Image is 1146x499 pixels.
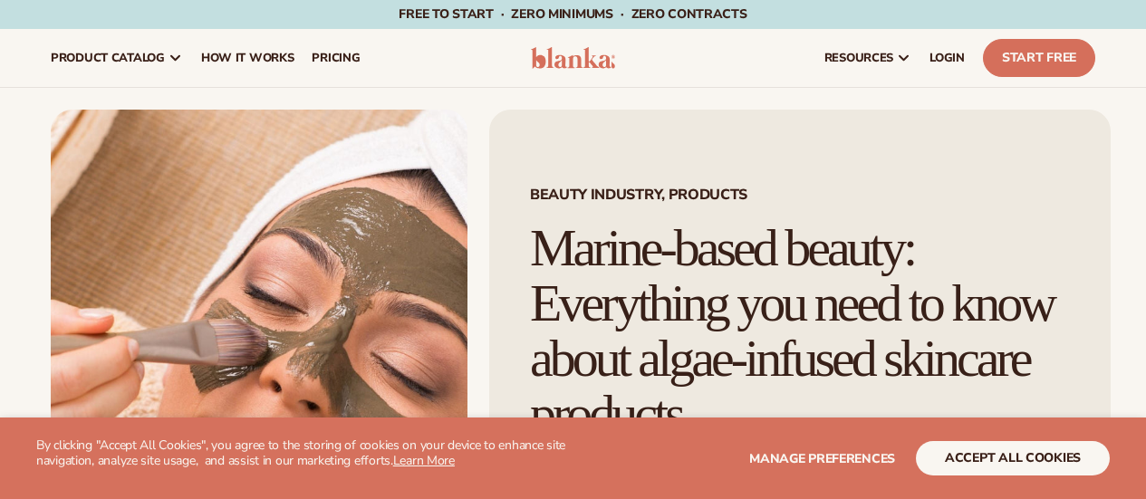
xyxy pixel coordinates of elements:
[530,221,1070,442] h1: Marine-based beauty: Everything you need to know about algae-infused skincare products
[530,187,1070,202] span: Beauty Industry, Products
[929,51,965,65] span: LOGIN
[983,39,1095,77] a: Start Free
[824,51,893,65] span: resources
[201,51,294,65] span: How It Works
[920,29,974,87] a: LOGIN
[399,5,746,23] span: Free to start · ZERO minimums · ZERO contracts
[312,51,360,65] span: pricing
[749,450,895,467] span: Manage preferences
[303,29,369,87] a: pricing
[192,29,303,87] a: How It Works
[42,29,192,87] a: product catalog
[51,51,165,65] span: product catalog
[531,47,616,69] img: logo
[916,441,1110,475] button: accept all cookies
[393,452,455,469] a: Learn More
[36,438,573,469] p: By clicking "Accept All Cookies", you agree to the storing of cookies on your device to enhance s...
[815,29,920,87] a: resources
[749,441,895,475] button: Manage preferences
